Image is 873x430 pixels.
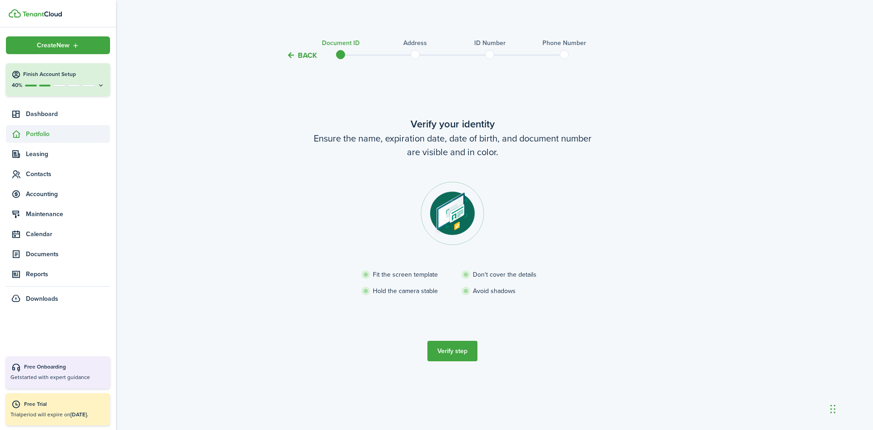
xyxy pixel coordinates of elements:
h3: Address [403,38,427,48]
li: Fit the screen template [361,270,462,279]
button: Open menu [6,36,110,54]
p: Trial [10,410,105,419]
div: Free Trial [24,400,105,409]
span: Dashboard [26,109,110,119]
div: Drag [830,395,836,423]
p: 40% [11,81,23,89]
h3: ID Number [474,38,506,48]
span: Create New [37,42,70,49]
span: Maintenance [26,209,110,219]
span: Contacts [26,169,110,179]
a: Dashboard [6,105,110,123]
a: Reports [6,265,110,283]
h4: Finish Account Setup [23,71,105,78]
span: Leasing [26,149,110,159]
button: Back [286,51,317,60]
li: Hold the camera stable [361,286,462,296]
p: Get [10,374,105,381]
wizard-step-header-description: Ensure the name, expiration date, date of birth, and document number are visible and in color. [261,132,643,159]
span: Reports [26,269,110,279]
a: Free TrialTrialperiod will expire on[DATE]. [6,393,110,425]
button: Verify step [427,341,477,361]
h3: Document ID [322,38,360,48]
span: Downloads [26,294,58,304]
img: TenantCloud [9,9,21,18]
button: Finish Account Setup40% [6,63,110,96]
img: Document step [421,182,484,245]
div: Free Onboarding [24,363,105,372]
wizard-step-header-title: Verify your identity [261,116,643,132]
li: Don't cover the details [462,270,562,279]
span: Portfolio [26,129,110,139]
span: started with expert guidance [20,373,90,381]
h3: Phone Number [542,38,586,48]
b: [DATE]. [70,410,88,419]
span: Calendar [26,229,110,239]
span: period will expire on [20,410,88,419]
iframe: Chat Widget [722,332,873,430]
img: TenantCloud [22,11,62,17]
span: Accounting [26,189,110,199]
span: Documents [26,249,110,259]
button: Free OnboardingGetstarted with expert guidance [6,356,110,388]
li: Avoid shadows [462,286,562,296]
